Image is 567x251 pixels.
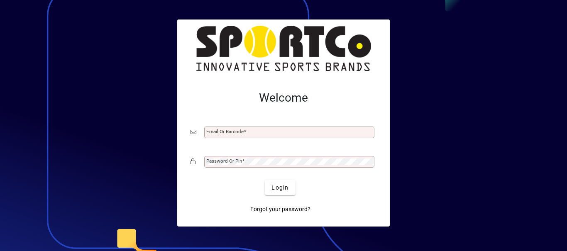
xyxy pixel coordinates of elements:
button: Login [265,180,295,195]
span: Forgot your password? [250,205,310,214]
a: Forgot your password? [247,202,314,217]
span: Login [271,183,288,192]
h2: Welcome [191,91,376,105]
mat-label: Password or Pin [206,158,242,164]
mat-label: Email or Barcode [206,129,244,134]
